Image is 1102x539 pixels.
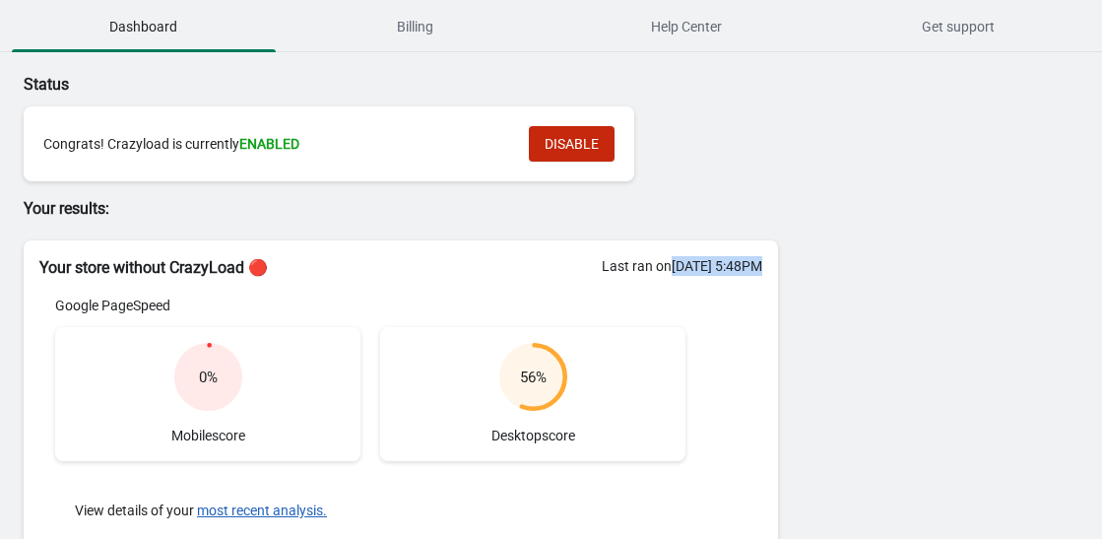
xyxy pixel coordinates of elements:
button: Dashboard [8,1,280,52]
button: most recent analysis. [197,503,327,518]
p: Status [24,73,778,97]
div: Mobile score [55,327,360,461]
div: Last ran on [DATE] 5:48PM [602,256,762,276]
span: Help Center [555,9,819,44]
h2: Your store without CrazyLoad 🔴 [39,256,762,280]
div: Google PageSpeed [55,296,685,315]
div: 56 % [520,368,547,387]
div: Desktop score [380,327,685,461]
span: ENABLED [239,136,299,152]
span: DISABLE [545,136,599,152]
span: Billing [284,9,548,44]
span: Dashboard [12,9,276,44]
div: 0 % [199,368,218,387]
button: DISABLE [529,126,615,162]
span: Get support [826,9,1090,44]
p: Your results: [24,197,778,221]
div: Congrats! Crazyload is currently [43,134,509,154]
